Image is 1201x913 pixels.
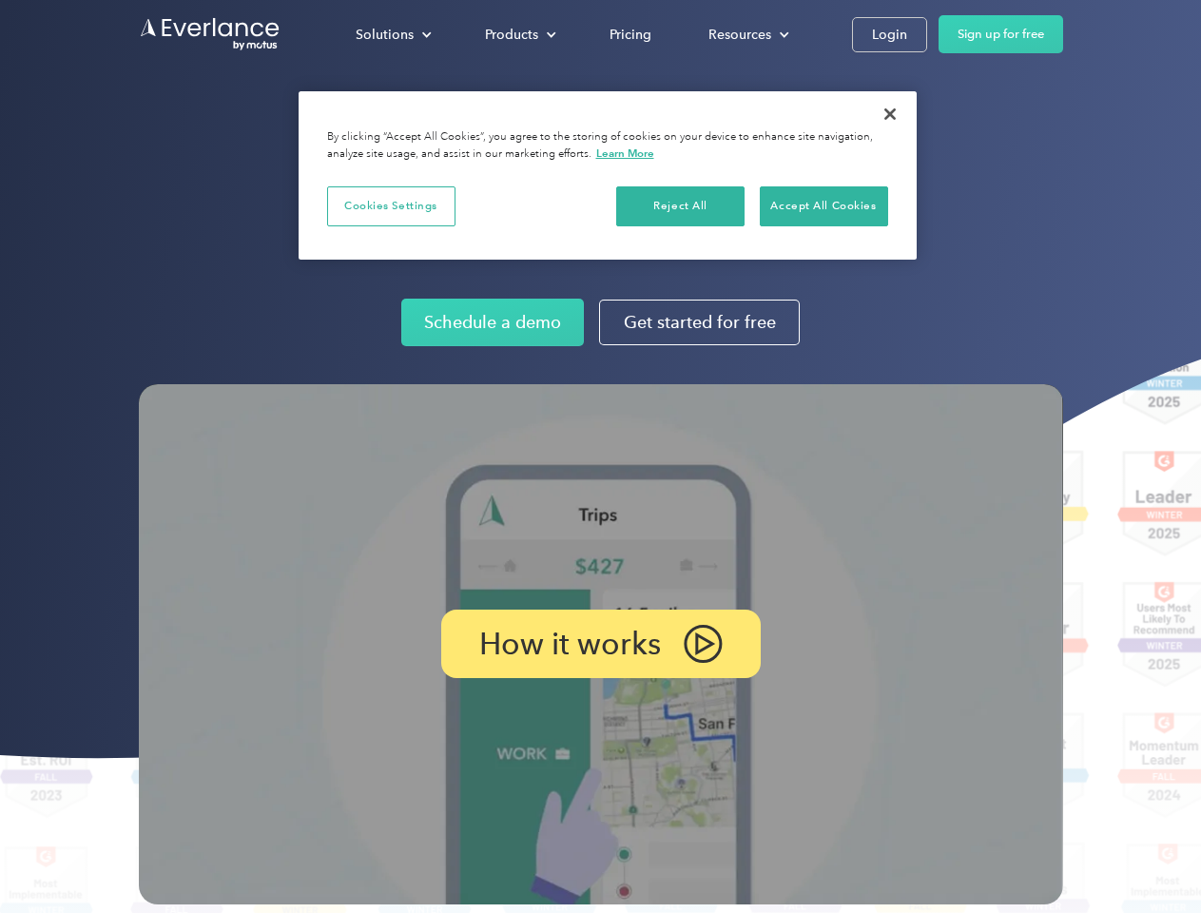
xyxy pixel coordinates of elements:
p: How it works [479,632,661,655]
div: By clicking “Accept All Cookies”, you agree to the storing of cookies on your device to enhance s... [327,129,888,163]
div: Solutions [337,18,447,51]
a: Login [852,17,927,52]
a: Pricing [591,18,670,51]
div: Products [485,23,538,47]
div: Login [872,23,907,47]
div: Resources [689,18,804,51]
div: Products [466,18,571,51]
button: Close [869,93,911,135]
a: Schedule a demo [401,299,584,346]
div: Resources [708,23,771,47]
button: Accept All Cookies [760,186,888,226]
div: Privacy [299,91,917,260]
a: More information about your privacy, opens in a new tab [596,146,654,160]
input: Submit [140,113,236,153]
a: Sign up for free [939,15,1063,53]
a: Get started for free [599,300,800,345]
button: Cookies Settings [327,186,455,226]
a: Go to homepage [139,16,281,52]
div: Solutions [356,23,414,47]
button: Reject All [616,186,745,226]
div: Cookie banner [299,91,917,260]
div: Pricing [610,23,651,47]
